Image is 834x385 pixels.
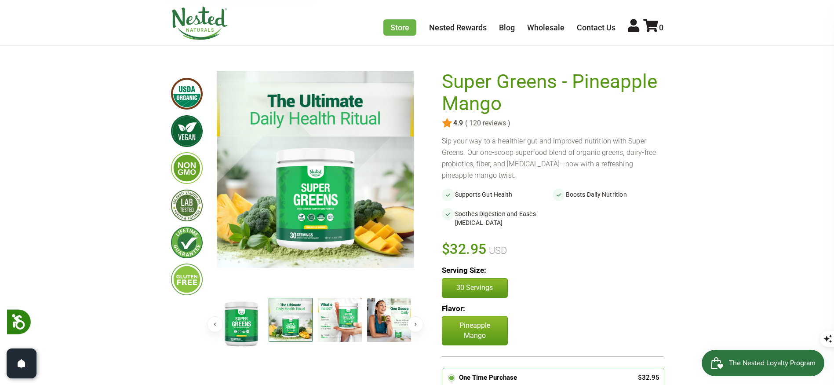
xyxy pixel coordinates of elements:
[171,227,203,258] img: lifetimeguarantee
[527,23,564,32] a: Wholesale
[171,264,203,295] img: glutenfree
[442,278,508,297] button: 30 Servings
[452,119,463,127] span: 4.9
[7,348,36,378] button: Open
[442,71,659,114] h1: Super Greens - Pineapple Mango
[553,188,663,201] li: Boosts Daily Nutrition
[442,239,487,259] span: $32.95
[442,316,508,345] p: Pineapple Mango
[499,23,515,32] a: Blog
[451,283,499,293] p: 30 Servings
[429,23,487,32] a: Nested Rewards
[171,115,203,147] img: vegan
[217,71,414,268] img: Super Greens - Pineapple Mango
[442,304,465,313] b: Flavor:
[367,298,411,342] img: Super Greens - Pineapple Mango
[577,23,615,32] a: Contact Us
[442,118,452,128] img: star.svg
[171,78,203,110] img: usdaorganic
[702,350,825,376] iframe: Button to open loyalty program pop-up
[487,245,507,256] span: USD
[383,19,416,36] a: Store
[318,298,362,342] img: Super Greens - Pineapple Mango
[171,7,228,40] img: Nested Naturals
[442,208,553,229] li: Soothes Digestion and Eases [MEDICAL_DATA]
[171,190,203,221] img: thirdpartytested
[659,23,663,32] span: 0
[442,136,663,181] div: Sip your way to a healthier gut and improved nutrition with Super Greens. Our one-scoop superfood...
[171,152,203,184] img: gmofree
[219,298,263,348] img: Super Greens - Pineapple Mango
[408,316,423,332] button: Next
[643,23,663,32] a: 0
[463,119,510,127] span: ( 120 reviews )
[442,266,486,275] b: Serving Size:
[269,298,313,342] img: Super Greens - Pineapple Mango
[207,316,223,332] button: Previous
[442,188,553,201] li: Supports Gut Health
